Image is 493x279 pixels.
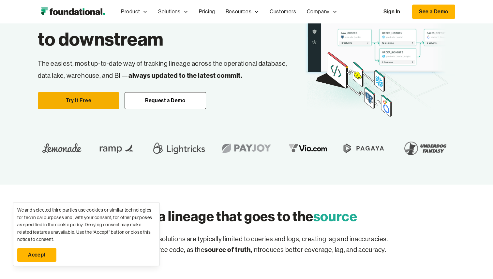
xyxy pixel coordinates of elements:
a: Try It Free [38,92,119,109]
h2: Data lineage that goes to the [136,207,357,226]
img: Foundational Logo [38,5,108,18]
a: home [38,5,108,18]
div: We and selected third parties use cookies or similar technologies for technical purposes and, wit... [17,206,156,243]
div: Resources [220,1,264,22]
img: Pagaya Logo [340,138,388,159]
a: See a Demo [412,5,455,19]
img: Underdog Fantasy Logo [399,138,451,159]
div: Company [307,7,330,16]
a: Pricing [194,1,220,22]
img: vio logo [284,138,332,159]
a: Request a Demo [125,92,206,109]
iframe: Chat Widget [460,248,493,279]
img: Lemonade Logo [38,138,86,159]
div: Company [302,1,343,22]
img: Payjoy logo [217,138,276,159]
img: Lightricks Logo [151,138,207,159]
div: Product [116,1,153,22]
div: Solutions [158,7,180,16]
div: Resources [226,7,251,16]
div: Product [121,7,140,16]
a: Accept [17,248,56,262]
img: Ramp Logo [95,138,140,159]
a: Sign In [377,5,407,19]
div: Solutions [153,1,193,22]
p: The easiest, most up-to-date way of tracking lineage across the operational database, data lake, ... [38,58,293,82]
strong: always updated to the latest commit. [128,71,243,79]
p: Traditional lineage solutions are typically limited to queries and logs, creating lag and inaccur... [80,234,413,255]
span: source [313,208,357,225]
a: Customers [264,1,301,22]
strong: source of truth, [204,245,252,254]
